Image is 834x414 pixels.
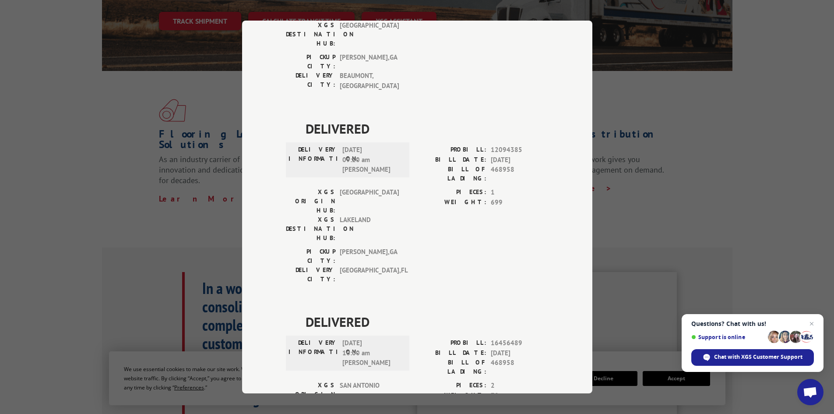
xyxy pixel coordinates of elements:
label: XGS DESTINATION HUB: [286,21,335,48]
label: XGS ORIGIN HUB: [286,381,335,408]
span: DELIVERED [306,119,549,138]
span: 699 [491,198,549,208]
label: PIECES: [417,188,486,198]
label: XGS DESTINATION HUB: [286,215,335,243]
span: [PERSON_NAME] , GA [340,247,399,265]
div: Chat with XGS Customer Support [691,349,814,366]
label: DELIVERY INFORMATION: [289,145,338,175]
label: BILL DATE: [417,348,486,358]
span: [DATE] [491,348,549,358]
span: Questions? Chat with us! [691,320,814,327]
span: BEAUMONT , [GEOGRAPHIC_DATA] [340,71,399,91]
span: [GEOGRAPHIC_DATA] [340,21,399,48]
span: 1 [491,188,549,198]
label: PROBILL: [417,145,486,155]
label: PROBILL: [417,338,486,348]
span: Chat with XGS Customer Support [714,353,802,361]
span: 2 [491,381,549,391]
label: BILL OF LADING: [417,165,486,183]
span: [DATE] 09:20 am [PERSON_NAME] [342,145,401,175]
span: 468958 [491,165,549,183]
label: BILL OF LADING: [417,358,486,376]
label: DELIVERY INFORMATION: [289,338,338,368]
span: 12094385 [491,145,549,155]
label: PICKUP CITY: [286,247,335,265]
span: LAKELAND [340,215,399,243]
span: SAN ANTONIO [340,381,399,408]
label: XGS ORIGIN HUB: [286,188,335,215]
span: [PERSON_NAME] , GA [340,53,399,71]
span: [DATE] [491,155,549,165]
span: Close chat [806,318,817,329]
span: 16456489 [491,338,549,348]
span: [GEOGRAPHIC_DATA] , FL [340,265,399,284]
label: WEIGHT: [417,391,486,401]
span: [DATE] 10:00 am [PERSON_NAME] [342,338,401,368]
span: 468958 [491,358,549,376]
label: PIECES: [417,381,486,391]
label: DELIVERY CITY: [286,71,335,91]
span: DELIVERED [306,312,549,332]
div: Open chat [797,379,823,405]
label: DELIVERY CITY: [286,265,335,284]
label: WEIGHT: [417,198,486,208]
span: 78 [491,391,549,401]
span: [GEOGRAPHIC_DATA] [340,188,399,215]
label: PICKUP CITY: [286,53,335,71]
span: Support is online [691,334,765,340]
label: BILL DATE: [417,155,486,165]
